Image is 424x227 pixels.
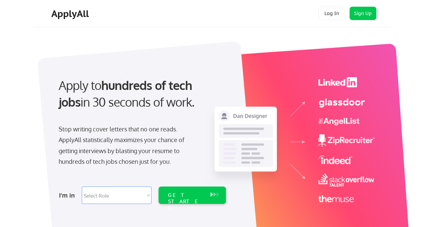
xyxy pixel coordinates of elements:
[59,77,223,111] div: Apply to in 30 seconds of work.
[59,78,195,109] strong: hundreds of tech jobs
[318,7,345,20] button: Log In
[59,190,78,201] div: I'm in
[51,8,91,19] div: ApplyAll
[168,192,204,211] div: GET STARTED
[59,124,196,167] div: Stop writing cover letters that no one reads. ApplyAll statistically maximizes your chance of get...
[350,7,376,20] button: Sign Up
